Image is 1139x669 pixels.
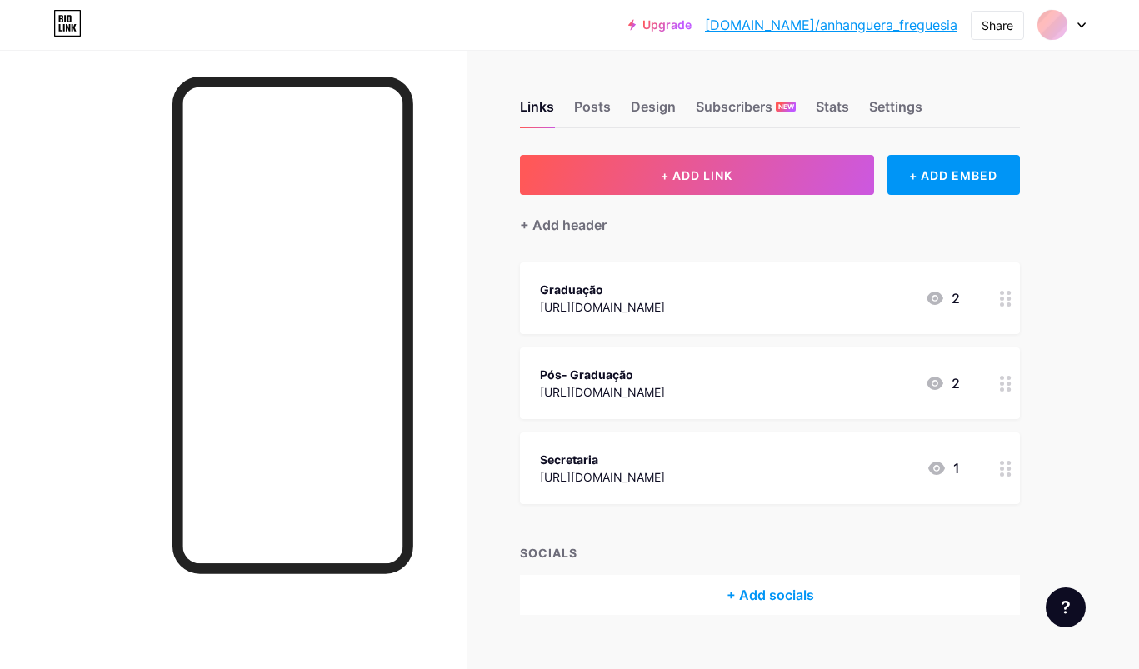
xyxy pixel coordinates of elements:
div: Design [631,97,676,127]
div: 2 [925,288,960,308]
div: Secretaria [540,451,665,468]
div: Pós- Graduação [540,366,665,383]
div: 2 [925,373,960,393]
span: NEW [778,102,794,112]
div: + ADD EMBED [887,155,1020,195]
div: [URL][DOMAIN_NAME] [540,468,665,486]
a: [DOMAIN_NAME]/anhanguera_freguesia [705,15,957,35]
div: + Add header [520,215,607,235]
div: Posts [574,97,611,127]
span: + ADD LINK [661,168,732,182]
div: Links [520,97,554,127]
div: SOCIALS [520,544,1020,562]
div: Settings [869,97,922,127]
div: [URL][DOMAIN_NAME] [540,383,665,401]
button: + ADD LINK [520,155,874,195]
div: Stats [816,97,849,127]
div: Subscribers [696,97,796,127]
div: 1 [927,458,960,478]
div: Share [982,17,1013,34]
a: Upgrade [628,18,692,32]
div: + Add socials [520,575,1020,615]
div: Graduação [540,281,665,298]
div: [URL][DOMAIN_NAME] [540,298,665,316]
